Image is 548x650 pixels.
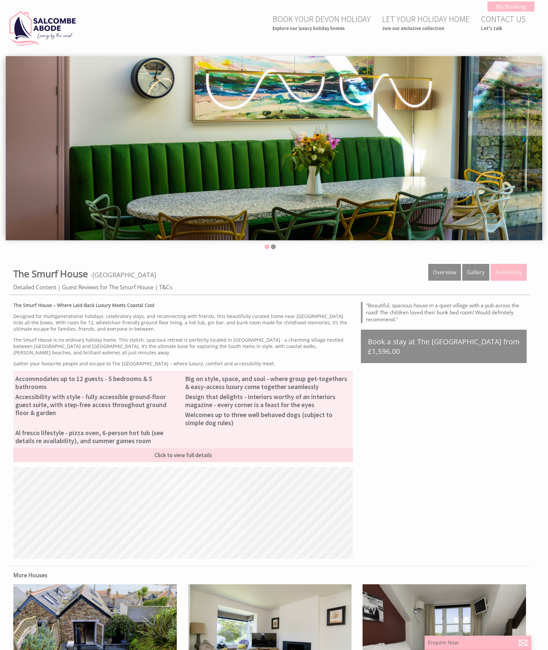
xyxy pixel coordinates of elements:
li: Accessibility with style - fully accessible ground-floor guest suite, with step-free access throu... [13,392,183,418]
a: T&Cs [159,283,172,291]
li: Design that delights - interiors worthy of an interiors magazine - every corner is a feast for th... [183,392,353,410]
canvas: Map [13,467,353,559]
a: Availability [491,264,527,281]
a: More Houses [13,572,47,579]
span: The Smurf House [13,267,88,280]
p: Designed for multigenerational holidays, celebratory stays, and reconnecting with friends, this b... [13,313,353,332]
small: Let's talk [481,25,526,31]
a: Gallery [462,264,489,281]
a: CONTACT USLet's talk [481,14,526,31]
strong: The Smurf House – Where Laid-Back Luxury Meets Coastal Cool [13,302,154,308]
a: The Smurf House [13,267,90,280]
small: Join our exclusive collection [382,25,470,31]
p: Enquire Now [428,639,528,646]
a: [GEOGRAPHIC_DATA] [92,270,156,279]
p: Gather your favourite people and escape to The [GEOGRAPHIC_DATA] – where luxury, comfort and acce... [13,360,353,367]
a: Click to view full details [13,448,353,462]
a: Guest Reviews for The Smurf House [62,283,153,291]
li: Big on style, space, and soul - where group get-togethers & easy-access luxury come together seam... [183,374,353,392]
a: Overview [428,264,461,281]
a: LET YOUR HOLIDAY HOMEJoin our exclusive collection [382,14,470,31]
p: The Smurf House is no ordinary holiday home. This stylish, spacious retreat is perfectly located ... [13,337,353,356]
li: Welcomes up to three well behaved dogs (subject to simple dog rules) [183,410,353,428]
blockquote: "Beautiful, spacious house in a quiet village with a pub across the road! The children loved thei... [361,302,527,323]
span: - [90,270,156,279]
small: Explore our luxury holiday homes [272,25,371,31]
img: Salcombe Abode [9,11,76,46]
a: My Booking [487,1,535,12]
a: BOOK YOUR DEVON HOLIDAYExplore our luxury holiday homes [272,14,371,31]
a: Book a stay at The [GEOGRAPHIC_DATA] from £1,596.00 [361,330,527,363]
li: Al fresco lifestyle - pizza oven, 6-person hot tub (see details re availability), and summer game... [13,428,183,446]
li: Accommodates up to 12 guests - 5 bedrooms & 5 bathrooms [13,374,183,392]
a: Detailed Content [13,283,56,291]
